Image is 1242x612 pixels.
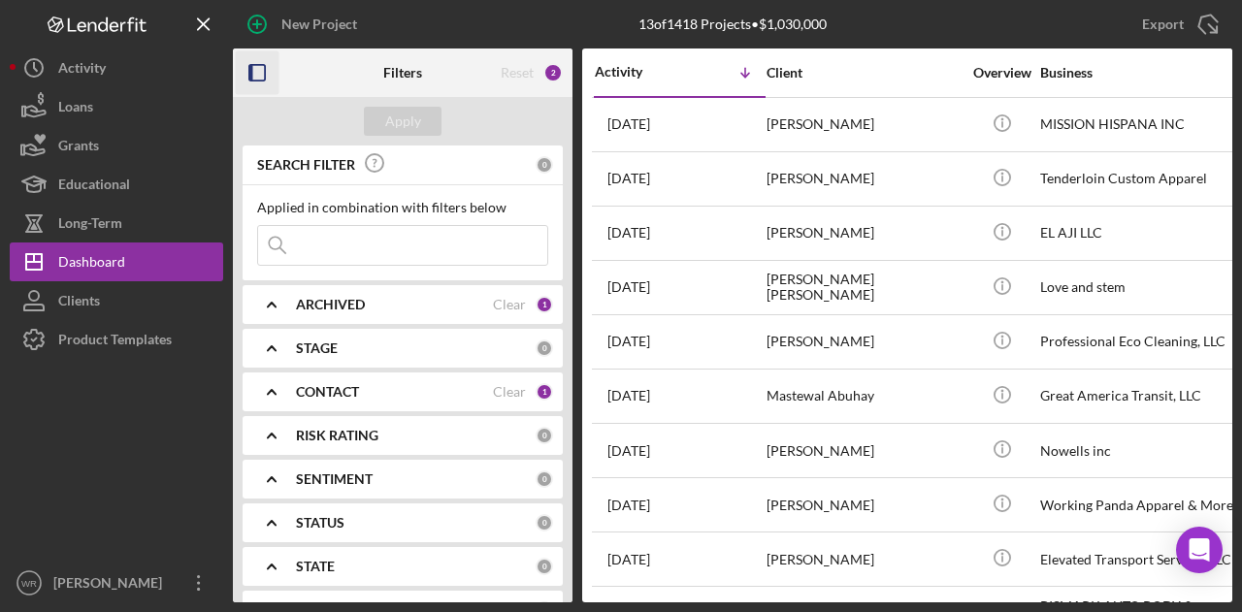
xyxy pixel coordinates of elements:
[536,156,553,174] div: 0
[767,208,961,259] div: [PERSON_NAME]
[58,87,93,131] div: Loans
[10,564,223,602] button: WR[PERSON_NAME]
[1176,527,1223,573] div: Open Intercom Messenger
[607,116,650,132] time: 2025-08-12 19:41
[607,225,650,241] time: 2025-08-11 23:35
[607,388,650,403] time: 2025-07-31 12:29
[58,126,99,170] div: Grants
[257,200,548,215] div: Applied in combination with filters below
[58,281,100,325] div: Clients
[385,107,421,136] div: Apply
[257,157,355,173] b: SEARCH FILTER
[58,48,106,92] div: Activity
[767,479,961,531] div: [PERSON_NAME]
[767,425,961,476] div: [PERSON_NAME]
[58,320,172,364] div: Product Templates
[58,204,122,247] div: Long-Term
[10,204,223,242] button: Long-Term
[1040,425,1234,476] div: Nowells inc
[767,533,961,585] div: [PERSON_NAME]
[767,262,961,313] div: [PERSON_NAME] [PERSON_NAME]
[1040,316,1234,368] div: Professional Eco Cleaning, LLC
[767,316,961,368] div: [PERSON_NAME]
[1040,533,1234,585] div: Elevated Transport Services LLC
[10,165,223,204] button: Educational
[1040,208,1234,259] div: EL AJI LLC
[296,559,335,574] b: STATE
[501,65,534,81] div: Reset
[607,171,650,186] time: 2025-08-12 13:15
[767,370,961,422] div: Mastewal Abuhay
[536,383,553,401] div: 1
[543,63,563,82] div: 2
[536,296,553,313] div: 1
[536,558,553,575] div: 0
[383,65,422,81] b: Filters
[607,552,650,567] time: 2025-07-24 05:58
[1040,479,1234,531] div: Working Panda Apparel & More
[1040,153,1234,205] div: Tenderloin Custom Apparel
[233,5,376,44] button: New Project
[595,64,680,80] div: Activity
[296,297,365,312] b: ARCHIVED
[296,515,344,531] b: STATUS
[493,297,526,312] div: Clear
[10,281,223,320] button: Clients
[21,578,37,589] text: WR
[296,384,359,400] b: CONTACT
[536,514,553,531] div: 0
[638,16,827,32] div: 13 of 1418 Projects • $1,030,000
[296,471,373,487] b: SENTIMENT
[10,48,223,87] button: Activity
[767,65,961,81] div: Client
[58,242,125,286] div: Dashboard
[607,334,650,349] time: 2025-08-05 23:42
[607,279,650,295] time: 2025-08-06 21:59
[767,99,961,150] div: [PERSON_NAME]
[364,107,441,136] button: Apply
[607,443,650,459] time: 2025-07-28 21:55
[58,165,130,209] div: Educational
[493,384,526,400] div: Clear
[1123,5,1232,44] button: Export
[536,427,553,444] div: 0
[536,470,553,488] div: 0
[281,5,357,44] div: New Project
[1040,65,1234,81] div: Business
[10,320,223,359] button: Product Templates
[296,428,378,443] b: RISK RATING
[1040,262,1234,313] div: Love and stem
[10,126,223,165] button: Grants
[1142,5,1184,44] div: Export
[607,498,650,513] time: 2025-07-24 23:36
[296,340,338,356] b: STAGE
[49,564,175,607] div: [PERSON_NAME]
[536,339,553,357] div: 0
[767,153,961,205] div: [PERSON_NAME]
[965,65,1038,81] div: Overview
[1040,370,1234,422] div: Great America Transit, LLC
[1040,99,1234,150] div: MISSION HISPANA INC
[10,87,223,126] button: Loans
[10,242,223,281] button: Dashboard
